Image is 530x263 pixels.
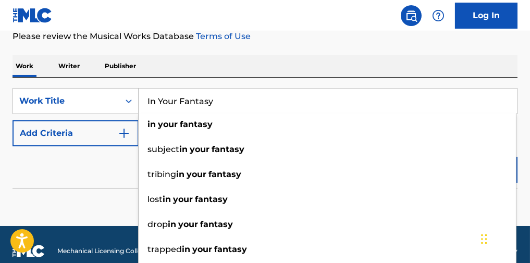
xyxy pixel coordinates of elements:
strong: fantasy [214,244,247,254]
strong: fantasy [200,219,233,229]
strong: your [190,144,209,154]
strong: in [176,169,184,179]
strong: in [179,144,188,154]
strong: your [187,169,206,179]
a: Public Search [401,5,422,26]
strong: in [168,219,176,229]
a: Log In [455,3,517,29]
span: drop [147,219,168,229]
strong: fantasy [208,169,241,179]
strong: your [192,244,212,254]
img: search [405,9,417,22]
img: MLC Logo [13,8,53,23]
strong: your [158,119,178,129]
strong: fantasy [195,194,228,204]
div: Work Title [19,95,113,107]
strong: fantasy [212,144,244,154]
p: Writer [55,55,83,77]
p: Please review the Musical Works Database [13,30,517,43]
strong: your [173,194,193,204]
img: 9d2ae6d4665cec9f34b9.svg [118,127,130,140]
strong: fantasy [180,119,213,129]
p: Publisher [102,55,139,77]
p: Work [13,55,36,77]
span: subject [147,144,179,154]
strong: in [147,119,156,129]
img: help [432,9,445,22]
div: Drag [481,223,487,255]
span: trapped [147,244,182,254]
img: logo [13,245,45,257]
span: lost [147,194,163,204]
span: Mechanical Licensing Collective © 2025 [57,246,178,256]
span: tribing [147,169,176,179]
strong: your [178,219,198,229]
a: Terms of Use [194,31,251,41]
iframe: Chat Widget [478,213,530,263]
div: Help [428,5,449,26]
button: Add Criteria [13,120,139,146]
strong: in [182,244,190,254]
strong: in [163,194,171,204]
form: Search Form [13,88,517,188]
